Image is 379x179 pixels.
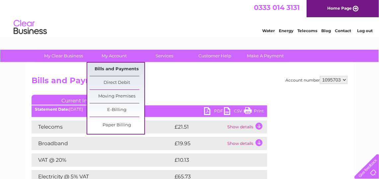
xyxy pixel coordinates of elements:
div: [DATE] [32,107,267,112]
td: £19.95 [173,137,226,150]
div: Account number [285,76,347,84]
img: logo.png [13,17,47,37]
a: Paper Billing [90,119,144,132]
a: Telecoms [297,28,317,33]
a: Log out [357,28,373,33]
a: My Account [87,50,142,62]
a: 0333 014 3131 [254,3,300,12]
h2: Bills and Payments [32,76,347,89]
a: E-Billing [90,103,144,117]
a: My Clear Business [37,50,91,62]
a: Moving Premises [90,90,144,103]
a: Water [262,28,275,33]
a: Direct Debit [90,76,144,89]
a: Blog [321,28,331,33]
a: Print [244,107,264,117]
a: Energy [279,28,293,33]
a: Customer Help [188,50,243,62]
td: VAT @ 20% [32,153,173,167]
a: PDF [204,107,224,117]
div: Clear Business is a trading name of Verastar Limited (registered in [GEOGRAPHIC_DATA] No. 3667643... [33,4,347,32]
td: Telecoms [32,120,173,134]
a: Make A Payment [238,50,293,62]
a: Services [137,50,192,62]
a: Contact [335,28,351,33]
a: Bills and Payments [90,63,144,76]
a: CSV [224,107,244,117]
td: £10.13 [173,153,253,167]
a: Current Invoice [32,95,131,105]
td: Broadband [32,137,173,150]
td: £21.51 [173,120,226,134]
td: Show details [226,120,267,134]
b: Statement Date: [35,107,69,112]
td: Show details [226,137,267,150]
